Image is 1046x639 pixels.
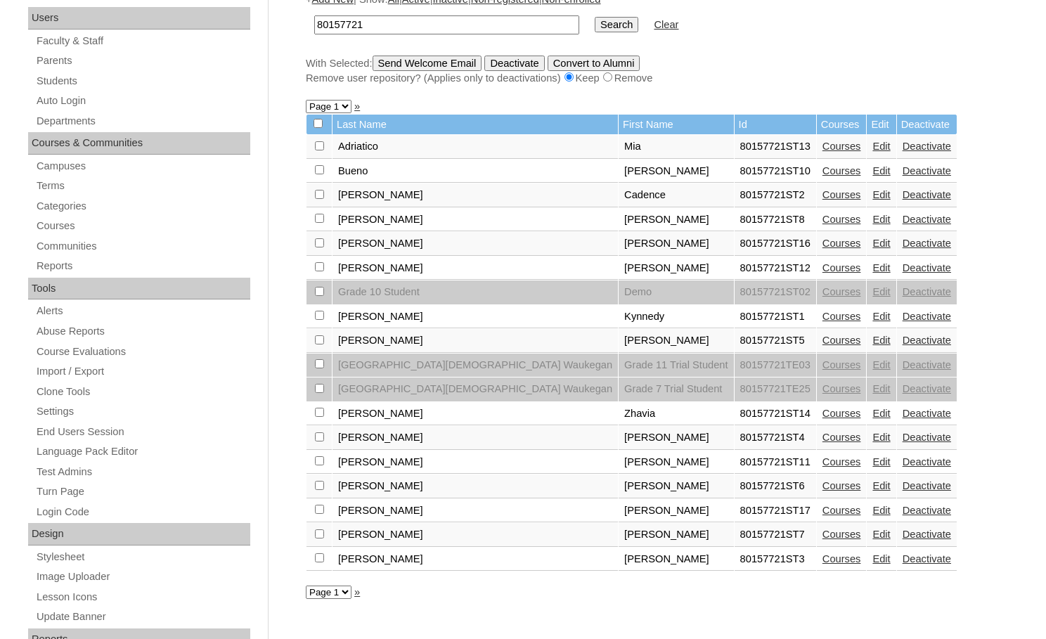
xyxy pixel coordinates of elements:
[35,568,250,586] a: Image Uploader
[872,189,890,200] a: Edit
[35,483,250,501] a: Turn Page
[867,115,896,135] td: Edit
[35,588,250,606] a: Lesson Icons
[332,329,618,353] td: [PERSON_NAME]
[619,257,733,280] td: [PERSON_NAME]
[735,208,816,232] td: 80157721ST8
[332,160,618,183] td: Bueno
[903,383,951,394] a: Deactivate
[35,363,250,380] a: Import / Export
[897,115,957,135] td: Deactivate
[619,135,733,159] td: Mia
[735,135,816,159] td: 80157721ST13
[872,529,890,540] a: Edit
[35,548,250,566] a: Stylesheet
[619,523,733,547] td: [PERSON_NAME]
[822,189,861,200] a: Courses
[822,311,861,322] a: Courses
[822,505,861,516] a: Courses
[872,286,890,297] a: Edit
[735,377,816,401] td: 80157721TE25
[619,160,733,183] td: [PERSON_NAME]
[903,311,951,322] a: Deactivate
[35,608,250,626] a: Update Banner
[35,177,250,195] a: Terms
[35,503,250,521] a: Login Code
[35,238,250,255] a: Communities
[35,257,250,275] a: Reports
[619,499,733,523] td: [PERSON_NAME]
[548,56,640,71] input: Convert to Alumni
[822,383,861,394] a: Courses
[903,432,951,443] a: Deactivate
[35,72,250,90] a: Students
[822,286,861,297] a: Courses
[817,115,867,135] td: Courses
[332,402,618,426] td: [PERSON_NAME]
[619,232,733,256] td: [PERSON_NAME]
[354,586,360,598] a: »
[903,165,951,176] a: Deactivate
[619,377,733,401] td: Grade 7 Trial Student
[28,278,250,300] div: Tools
[735,329,816,353] td: 80157721ST5
[735,183,816,207] td: 80157721ST2
[822,529,861,540] a: Courses
[903,214,951,225] a: Deactivate
[903,141,951,152] a: Deactivate
[822,238,861,249] a: Courses
[903,505,951,516] a: Deactivate
[872,238,890,249] a: Edit
[332,208,618,232] td: [PERSON_NAME]
[735,523,816,547] td: 80157721ST7
[619,354,733,377] td: Grade 11 Trial Student
[822,456,861,467] a: Courses
[872,456,890,467] a: Edit
[903,456,951,467] a: Deactivate
[332,135,618,159] td: Adriatico
[872,165,890,176] a: Edit
[332,232,618,256] td: [PERSON_NAME]
[872,214,890,225] a: Edit
[872,383,890,394] a: Edit
[654,19,678,30] a: Clear
[872,408,890,419] a: Edit
[619,451,733,475] td: [PERSON_NAME]
[822,359,861,370] a: Courses
[35,112,250,130] a: Departments
[903,408,951,419] a: Deactivate
[484,56,544,71] input: Deactivate
[735,257,816,280] td: 80157721ST12
[354,101,360,112] a: »
[619,548,733,572] td: [PERSON_NAME]
[735,402,816,426] td: 80157721ST14
[872,335,890,346] a: Edit
[619,329,733,353] td: [PERSON_NAME]
[332,475,618,498] td: [PERSON_NAME]
[619,183,733,207] td: Cadence
[735,426,816,450] td: 80157721ST4
[619,115,733,135] td: First Name
[872,553,890,564] a: Edit
[332,354,618,377] td: [GEOGRAPHIC_DATA][DEMOGRAPHIC_DATA] Waukegan
[332,115,618,135] td: Last Name
[595,17,638,32] input: Search
[822,141,861,152] a: Courses
[903,335,951,346] a: Deactivate
[35,383,250,401] a: Clone Tools
[822,335,861,346] a: Courses
[619,208,733,232] td: [PERSON_NAME]
[822,165,861,176] a: Courses
[735,548,816,572] td: 80157721ST3
[619,402,733,426] td: Zhavia
[903,286,951,297] a: Deactivate
[35,443,250,460] a: Language Pack Editor
[735,475,816,498] td: 80157721ST6
[903,238,951,249] a: Deactivate
[306,71,1002,86] div: Remove user repository? (Applies only to deactivations) Keep Remove
[735,451,816,475] td: 80157721ST11
[872,141,890,152] a: Edit
[35,343,250,361] a: Course Evaluations
[872,262,890,273] a: Edit
[903,529,951,540] a: Deactivate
